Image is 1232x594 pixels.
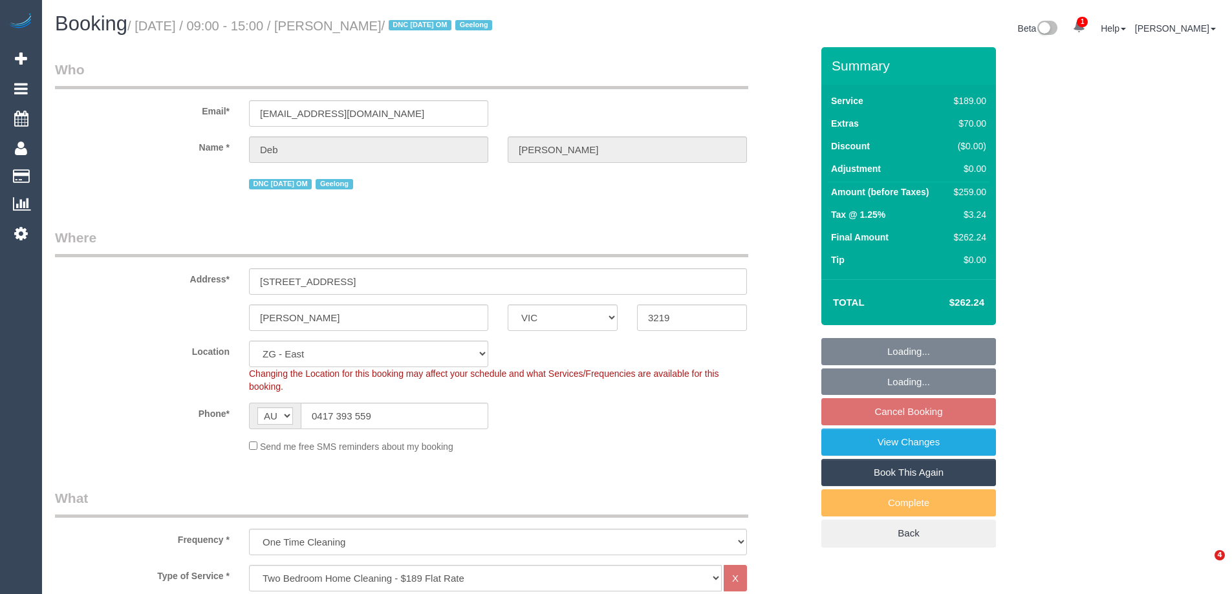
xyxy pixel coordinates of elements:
img: Automaid Logo [8,13,34,31]
a: Back [821,520,996,547]
label: Location [45,341,239,358]
input: Phone* [301,403,488,429]
strong: Total [833,297,865,308]
label: Tax @ 1.25% [831,208,885,221]
input: First Name* [249,136,488,163]
div: $3.24 [949,208,986,221]
div: ($0.00) [949,140,986,153]
legend: What [55,489,748,518]
span: Booking [55,12,127,35]
label: Name * [45,136,239,154]
label: Final Amount [831,231,889,244]
a: View Changes [821,429,996,456]
legend: Who [55,60,748,89]
a: [PERSON_NAME] [1135,23,1216,34]
span: 4 [1215,550,1225,560]
label: Tip [831,253,845,266]
span: DNC [DATE] OM [389,20,451,30]
input: Email* [249,100,488,127]
img: New interface [1036,21,1057,37]
legend: Where [55,228,748,257]
a: Beta [1018,23,1058,34]
a: 1 [1066,13,1092,41]
label: Discount [831,140,870,153]
label: Adjustment [831,162,881,175]
iframe: Intercom live chat [1188,550,1219,581]
span: Changing the Location for this booking may affect your schedule and what Services/Frequencies are... [249,368,719,392]
span: DNC [DATE] OM [249,179,312,189]
label: Address* [45,268,239,286]
div: $70.00 [949,117,986,130]
div: $189.00 [949,94,986,107]
label: Amount (before Taxes) [831,186,929,198]
a: Help [1101,23,1126,34]
div: $0.00 [949,162,986,175]
input: Last Name* [508,136,747,163]
input: Post Code* [637,304,747,331]
span: Geelong [455,20,492,30]
label: Email* [45,100,239,118]
h4: $262.24 [911,297,984,308]
span: 1 [1077,17,1088,27]
span: Send me free SMS reminders about my booking [260,441,453,452]
small: / [DATE] / 09:00 - 15:00 / [PERSON_NAME] [127,19,496,33]
label: Frequency * [45,529,239,546]
span: Geelong [316,179,352,189]
label: Extras [831,117,859,130]
span: / [382,19,497,33]
div: $262.24 [949,231,986,244]
h3: Summary [832,58,989,73]
label: Type of Service * [45,565,239,582]
label: Phone* [45,403,239,420]
input: Suburb* [249,304,488,331]
div: $259.00 [949,186,986,198]
a: Book This Again [821,459,996,486]
div: $0.00 [949,253,986,266]
label: Service [831,94,863,107]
